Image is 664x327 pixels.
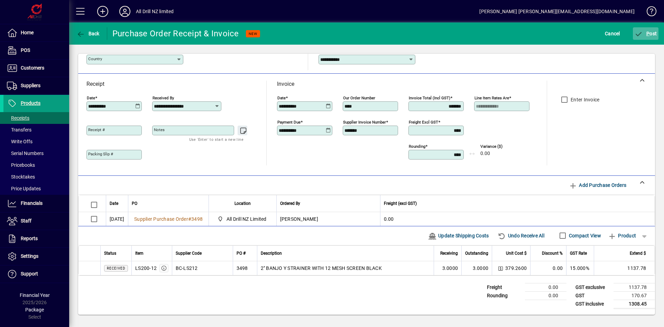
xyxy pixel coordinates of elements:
[465,249,488,257] span: Outstanding
[506,249,527,257] span: Unit Cost $
[188,216,191,222] span: #
[3,195,69,212] a: Financials
[21,218,31,224] span: Staff
[3,183,69,194] a: Price Updates
[3,265,69,283] a: Support
[542,249,563,257] span: Discount %
[3,112,69,124] a: Receipts
[87,96,95,100] mat-label: Date
[7,162,35,168] span: Pricebooks
[233,261,257,275] td: 3498
[428,230,489,241] span: Update Shipping Costs
[3,42,69,59] a: POS
[75,27,101,40] button: Back
[409,120,438,125] mat-label: Freight excl GST
[3,159,69,171] a: Pricebooks
[7,151,44,156] span: Serial Numbers
[642,1,655,24] a: Knowledge Base
[479,6,635,17] div: [PERSON_NAME] [PERSON_NAME][EMAIL_ADDRESS][DOMAIN_NAME]
[237,249,246,257] span: PO #
[88,56,102,61] mat-label: Country
[132,215,205,223] a: Supplier Purchase Order#3498
[483,291,525,300] td: Rounding
[189,135,243,143] mat-hint: Use 'Enter' to start a new line
[384,200,417,207] span: Freight (excl GST)
[409,96,450,100] mat-label: Invoice Total (incl GST)
[568,232,601,239] label: Compact View
[21,83,40,88] span: Suppliers
[614,300,655,308] td: 1308.45
[425,229,492,242] button: Update Shipping Costs
[461,261,492,275] td: 3.0000
[280,200,377,207] div: Ordered By
[69,27,107,40] app-page-header-button: Back
[7,174,35,180] span: Stocktakes
[249,31,257,36] span: NEW
[605,28,620,39] span: Cancel
[135,249,144,257] span: Item
[384,200,646,207] div: Freight (excl GST)
[496,263,505,273] button: Change Price Levels
[566,179,629,191] button: Add Purchase Orders
[635,31,657,36] span: ost
[21,65,44,71] span: Customers
[3,136,69,147] a: Write Offs
[76,31,100,36] span: Back
[134,216,188,222] span: Supplier Purchase Order
[110,200,118,207] span: Date
[530,261,566,275] td: 0.00
[21,47,30,53] span: POS
[21,253,38,259] span: Settings
[132,200,137,207] span: PO
[88,152,113,156] mat-label: Packing Slip #
[3,212,69,230] a: Staff
[234,200,251,207] span: Location
[570,249,587,257] span: GST Rate
[3,147,69,159] a: Serial Numbers
[261,249,282,257] span: Description
[3,171,69,183] a: Stocktakes
[633,27,659,40] button: Post
[88,127,105,132] mat-label: Receipt #
[7,186,41,191] span: Price Updates
[605,229,639,242] button: Product
[257,261,434,275] td: 2" BANJO Y STRAINER WITH 12 MESH SCREEN BLACK
[277,120,301,125] mat-label: Payment due
[572,300,614,308] td: GST inclusive
[614,291,655,300] td: 170.67
[505,265,527,272] span: 379.2600
[104,249,116,257] span: Status
[566,261,594,275] td: 15.000%
[21,30,34,35] span: Home
[495,229,547,242] button: Undo Receive All
[480,151,490,156] span: 0.00
[153,96,174,100] mat-label: Received by
[21,100,40,106] span: Products
[7,127,31,133] span: Transfers
[172,261,233,275] td: BC-LS212
[227,216,267,222] span: All Drill NZ Limited
[594,261,655,275] td: 1137.78
[7,115,29,121] span: Receipts
[442,265,458,272] span: 3.0000
[480,144,522,149] span: Variance ($)
[176,249,202,257] span: Supplier Code
[343,96,375,100] mat-label: Our order number
[280,200,300,207] span: Ordered By
[569,96,599,103] label: Enter Invoice
[216,215,269,223] span: All Drill NZ Limited
[483,283,525,291] td: Freight
[525,283,566,291] td: 0.00
[3,60,69,77] a: Customers
[3,77,69,94] a: Suppliers
[572,291,614,300] td: GST
[630,249,646,257] span: Extend $
[21,236,38,241] span: Reports
[3,24,69,42] a: Home
[498,230,544,241] span: Undo Receive All
[20,292,50,298] span: Financial Year
[107,266,125,270] span: Received
[106,212,128,226] td: [DATE]
[191,216,203,222] span: 3498
[3,230,69,247] a: Reports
